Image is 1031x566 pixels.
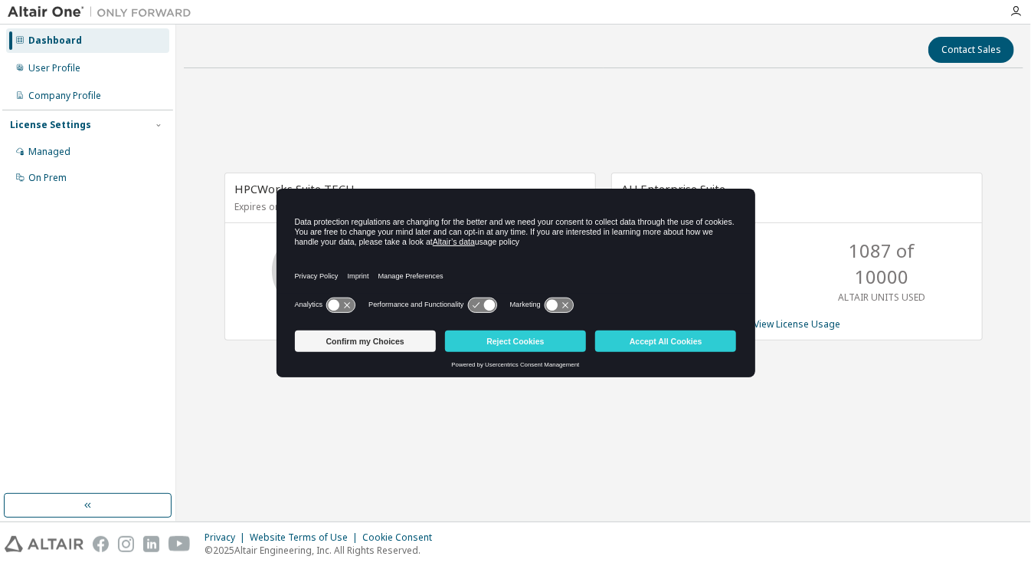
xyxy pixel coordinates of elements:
[362,531,441,544] div: Cookie Consent
[205,544,441,557] p: © 2025 Altair Engineering, Inc. All Rights Reserved.
[143,536,159,552] img: linkedin.svg
[28,90,101,102] div: Company Profile
[28,172,67,184] div: On Prem
[838,291,925,304] p: ALTAIR UNITS USED
[28,35,82,47] div: Dashboard
[8,5,199,20] img: Altair One
[93,536,109,552] img: facebook.svg
[205,531,250,544] div: Privacy
[169,536,191,552] img: youtube.svg
[234,181,355,196] span: HPCWorks Suite TECH
[928,37,1014,63] button: Contact Sales
[10,119,91,131] div: License Settings
[250,531,362,544] div: Website Terms of Use
[28,62,80,74] div: User Profile
[28,146,70,158] div: Managed
[5,536,83,552] img: altair_logo.svg
[118,536,134,552] img: instagram.svg
[820,238,943,291] p: 1087 of 10000
[234,200,582,213] p: Expires on [DATE] UTC
[621,181,725,196] span: AU Enterprise Suite
[621,200,969,213] p: Expires on [DATE] UTC
[754,318,840,331] a: View License Usage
